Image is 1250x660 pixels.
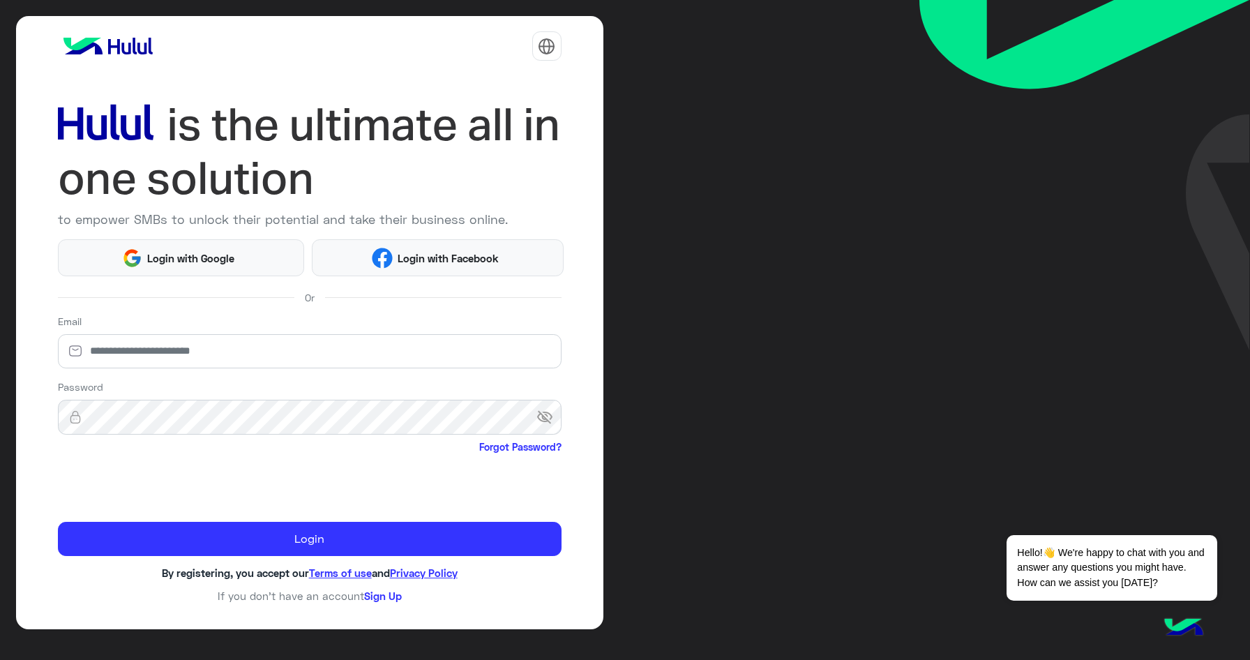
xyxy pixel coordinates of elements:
[393,250,504,267] span: Login with Facebook
[538,38,555,55] img: tab
[58,380,103,394] label: Password
[58,314,82,329] label: Email
[364,590,402,602] a: Sign Up
[58,210,562,229] p: to empower SMBs to unlock their potential and take their business online.
[162,567,309,579] span: By registering, you accept our
[479,440,562,454] a: Forgot Password?
[372,567,390,579] span: and
[122,248,142,268] img: Google
[305,290,315,305] span: Or
[58,457,270,511] iframe: reCAPTCHA
[309,567,372,579] a: Terms of use
[58,344,93,358] img: email
[58,590,562,602] h6: If you don’t have an account
[58,522,562,555] button: Login
[372,248,392,268] img: Facebook
[58,239,305,276] button: Login with Google
[1159,604,1208,653] img: hulul-logo.png
[58,32,158,60] img: logo
[58,410,93,424] img: lock
[1007,535,1217,601] span: Hello!👋 We're happy to chat with you and answer any questions you might have. How can we assist y...
[58,98,562,205] img: hululLoginTitle_EN.svg
[536,405,562,430] span: visibility_off
[142,250,240,267] span: Login with Google
[312,239,564,276] button: Login with Facebook
[390,567,458,579] a: Privacy Policy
